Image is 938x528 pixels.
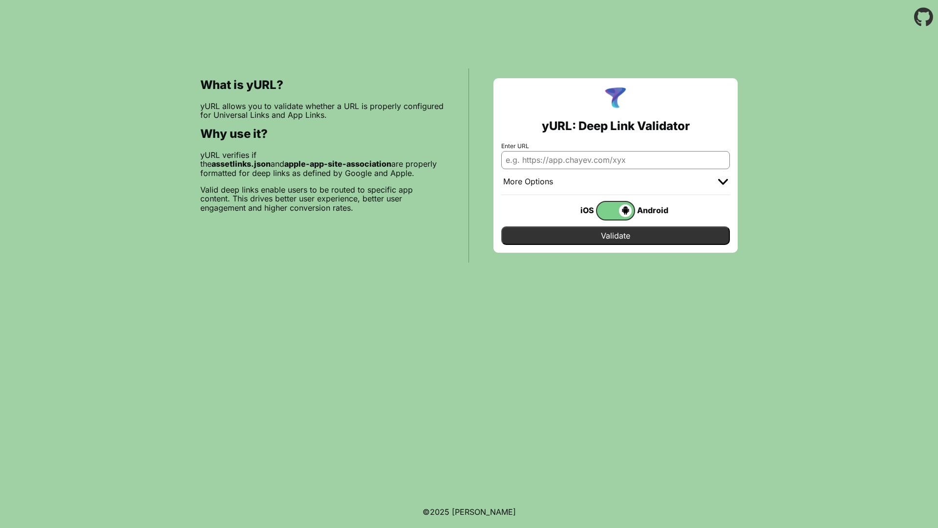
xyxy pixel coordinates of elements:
[452,507,516,517] a: Michael Ibragimchayev's Personal Site
[430,507,449,517] span: 2025
[603,86,628,111] img: yURL Logo
[542,119,690,133] h2: yURL: Deep Link Validator
[718,179,728,185] img: chevron
[284,159,391,169] b: apple-app-site-association
[503,177,553,187] div: More Options
[200,127,444,141] h2: Why use it?
[200,185,444,212] p: Valid deep links enable users to be routed to specific app content. This drives better user exper...
[212,159,271,169] b: assetlinks.json
[501,151,730,169] input: e.g. https://app.chayev.com/xyx
[200,78,444,92] h2: What is yURL?
[501,143,730,150] label: Enter URL
[501,226,730,245] input: Validate
[557,204,596,217] div: iOS
[200,151,444,177] p: yURL verifies if the and are properly formatted for deep links as defined by Google and Apple.
[200,102,444,120] p: yURL allows you to validate whether a URL is properly configured for Universal Links and App Links.
[635,204,674,217] div: Android
[423,496,516,528] footer: ©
